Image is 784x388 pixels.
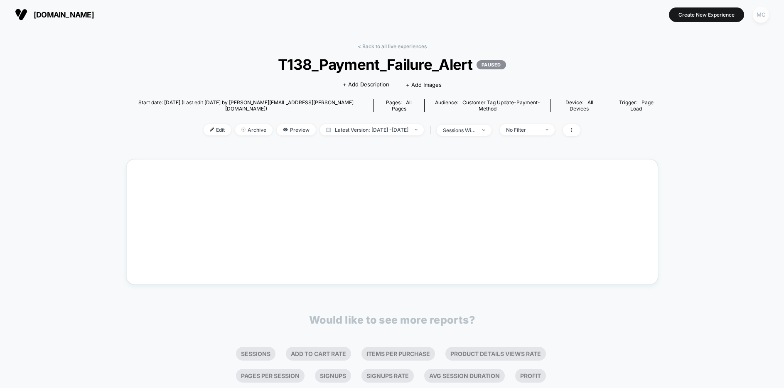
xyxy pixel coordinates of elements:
p: PAUSED [477,60,506,69]
li: Pages Per Session [236,369,305,383]
img: edit [210,128,214,132]
span: Customer Tag Update-payment-method [462,99,540,112]
p: Would like to see more reports? [309,314,475,326]
span: + Add Images [406,81,442,88]
div: MC [753,7,769,23]
span: Page Load [630,99,654,112]
li: Profit [515,369,546,383]
span: Edit [204,124,231,135]
li: Avg Session Duration [424,369,505,383]
div: No Filter [506,127,539,133]
button: [DOMAIN_NAME] [12,8,96,21]
div: sessions with impression [443,127,476,133]
li: Signups Rate [361,369,414,383]
img: Visually logo [15,8,27,21]
span: T138_Payment_Failure_Alert [153,56,632,73]
img: end [415,129,418,130]
span: + Add Description [343,81,389,89]
span: Latest Version: [DATE] - [DATE] [320,124,424,135]
span: [DOMAIN_NAME] [34,10,94,19]
button: MC [750,6,772,23]
li: Signups [315,369,351,383]
span: Device: [551,99,608,112]
img: calendar [326,128,331,132]
span: Preview [277,124,316,135]
span: all pages [392,99,412,112]
span: Start date: [DATE] (Last edit [DATE] by [PERSON_NAME][EMAIL_ADDRESS][PERSON_NAME][DOMAIN_NAME]) [126,99,366,112]
li: Product Details Views Rate [445,347,546,361]
div: Audience: [431,99,544,112]
li: Items Per Purchase [361,347,435,361]
li: Sessions [236,347,275,361]
img: end [482,129,485,131]
span: Archive [235,124,273,135]
button: Create New Experience [669,7,744,22]
li: Add To Cart Rate [286,347,351,361]
img: end [241,128,246,132]
a: < Back to all live experiences [358,43,427,49]
span: all devices [570,99,593,112]
span: | [428,124,437,136]
div: Trigger: [614,99,658,112]
img: end [546,129,548,130]
div: Pages: [380,99,418,112]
